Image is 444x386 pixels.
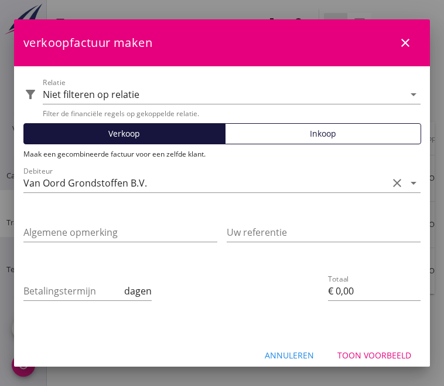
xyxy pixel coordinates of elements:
[227,223,421,242] input: Uw referentie
[23,149,206,159] span: Maak een gecombineerde factuur voor een zelfde klant.
[23,123,226,144] button: Verkoop
[225,123,422,144] button: Inkoop
[337,349,411,361] div: Toon voorbeeld
[265,349,314,361] div: Annuleren
[122,284,152,298] div: dagen
[14,19,430,66] div: verkoopfactuur maken
[407,87,421,101] i: arrow_drop_down
[328,345,421,366] button: Toon voorbeeld
[255,345,323,366] button: Annuleren
[43,109,421,118] div: Filter de financiële regels op gekoppelde relatie.
[23,282,122,300] input: Betalingstermijn
[407,176,421,190] i: arrow_drop_down
[23,87,37,101] i: filter_alt
[390,176,404,190] i: clear
[43,89,139,100] div: Niet filteren op relatie
[23,223,217,242] input: Algemene opmerking
[310,127,336,140] span: Inkoop
[23,174,388,192] input: Debiteur
[108,127,140,140] span: Verkoop
[328,282,421,300] input: Totaal
[398,36,412,50] i: close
